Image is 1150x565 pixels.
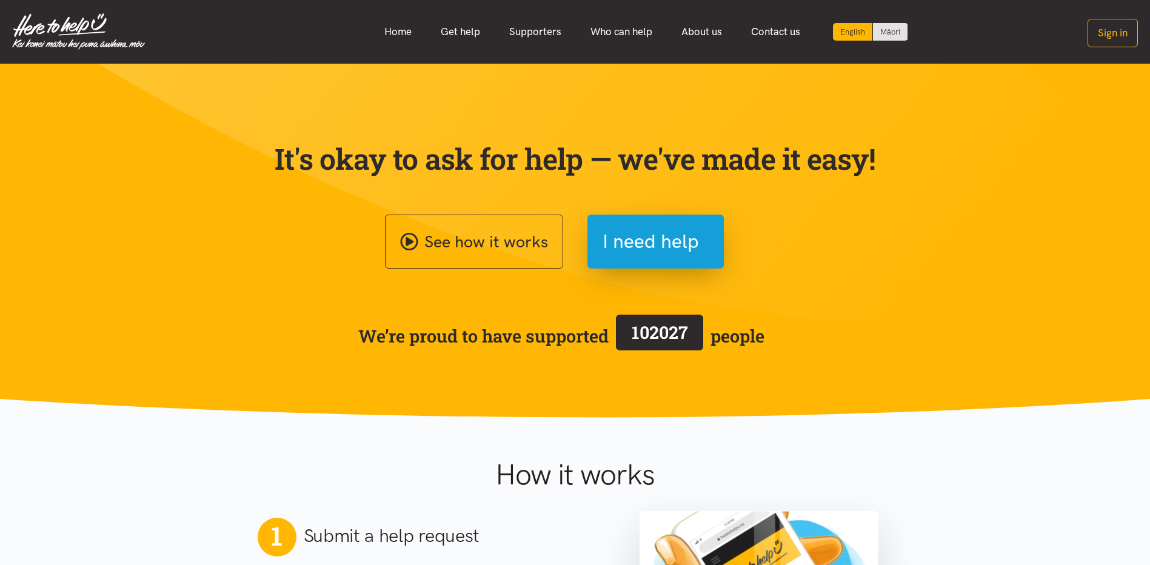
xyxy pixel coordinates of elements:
[370,19,426,45] a: Home
[737,19,815,45] a: Contact us
[385,215,563,269] a: See how it works
[1088,19,1138,47] button: Sign in
[576,19,667,45] a: Who can help
[833,23,873,41] div: Current language
[12,13,145,50] img: Home
[426,19,495,45] a: Get help
[609,312,710,359] a: 102027
[495,19,576,45] a: Supporters
[271,520,282,552] span: 1
[377,457,773,492] h1: How it works
[304,523,480,549] h2: Submit a help request
[587,215,724,269] button: I need help
[833,23,908,41] div: Language toggle
[358,312,764,359] span: We’re proud to have supported people
[667,19,737,45] a: About us
[603,226,699,257] span: I need help
[632,321,688,344] span: 102027
[272,141,878,176] p: It's okay to ask for help — we've made it easy!
[873,23,908,41] a: Switch to Te Reo Māori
